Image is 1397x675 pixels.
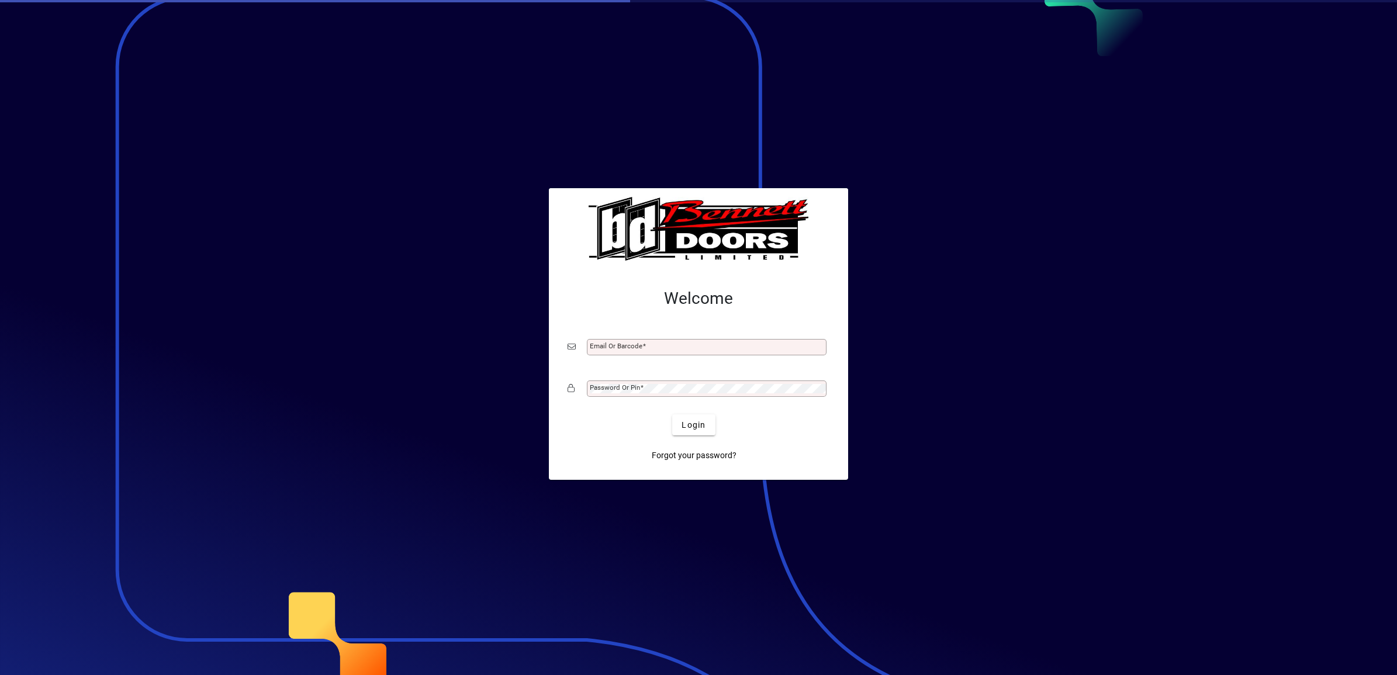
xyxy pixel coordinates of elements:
mat-label: Email or Barcode [590,342,642,350]
span: Login [682,419,706,431]
h2: Welcome [568,289,829,309]
mat-label: Password or Pin [590,383,640,392]
span: Forgot your password? [652,449,736,462]
button: Login [672,414,715,435]
a: Forgot your password? [647,445,741,466]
